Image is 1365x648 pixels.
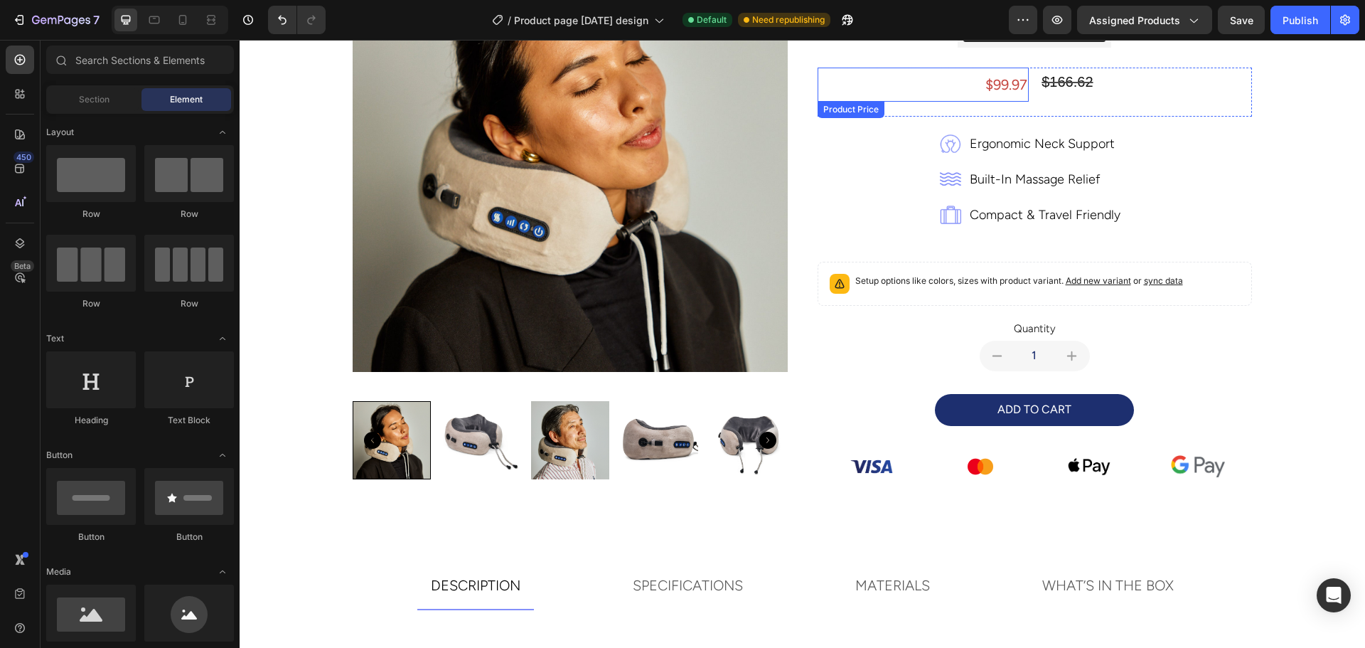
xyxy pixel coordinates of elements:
span: Save [1230,14,1253,26]
span: / [508,13,511,28]
span: Button [46,449,73,462]
span: sync data [904,235,943,246]
img: gempages_552430879104828215-3ffef36c-cda1-4dcd-8313-f9aac973ea81.png [723,415,759,438]
p: built-in massage relief [730,124,860,155]
span: Toggle open [211,561,234,583]
div: Publish [1283,13,1318,28]
img: gempages_552430879104828215-90e8e45f-cfe2-4ad8-859d-20d703dbab41.png [823,409,877,445]
button: Assigned Products [1077,6,1212,34]
button: decrement [740,301,776,331]
span: Add new variant [826,235,892,246]
div: Row [144,208,234,221]
button: Save [1218,6,1265,34]
button: 7 [6,6,106,34]
input: quantity [776,301,815,331]
div: $166.62 [801,28,1012,56]
span: Toggle open [211,121,234,144]
p: SPECIFICATIONS [393,530,503,561]
p: compact & travel friendly [730,159,881,191]
span: Default [697,14,727,26]
div: Row [144,297,234,310]
div: Row [46,297,136,310]
input: Search Sections & Elements [46,46,234,74]
button: Carousel Next Arrow [520,392,537,409]
div: Beta [11,260,34,272]
button: ADD TO CART [695,354,894,386]
div: Button [46,531,136,543]
div: Button [144,531,234,543]
span: Layout [46,126,74,139]
img: gempages_552430879104828215-d24f1454-989f-4d45-8e1c-7770a66066ec.png [605,409,659,445]
button: Publish [1270,6,1330,34]
span: Element [170,93,203,106]
span: Assigned Products [1089,13,1180,28]
span: Media [46,565,71,578]
p: Setup options like colors, sizes with product variant. [616,234,943,248]
img: gempages_552430879104828215-8f8dd938-a02e-4e4c-b684-5189d98f9e72.png [931,415,985,438]
span: Toggle open [211,327,234,350]
p: 7 [93,11,100,28]
button: increment [815,301,850,331]
span: Text [46,332,64,345]
span: Section [79,93,109,106]
iframe: To enrich screen reader interactions, please activate Accessibility in Grammarly extension settings [240,40,1365,648]
p: MATERIALS [616,530,690,561]
div: Heading [46,414,136,427]
div: 450 [14,152,34,163]
span: Toggle open [211,444,234,467]
div: Undo/Redo [268,6,326,34]
div: Product Price [581,63,642,76]
div: Text Block [144,414,234,427]
p: ergonomic neck support [730,88,875,119]
p: DESCRIPTION [191,530,281,561]
span: Product page [DATE] design [514,13,648,28]
span: or [892,235,943,246]
div: Row [46,208,136,221]
div: Quantity [578,281,1013,298]
p: WHAT’S IN THE BOX [803,530,934,561]
span: Need republishing [752,14,825,26]
div: ADD TO CART [758,360,832,381]
div: Open Intercom Messenger [1317,578,1351,612]
div: $99.97 [578,28,790,62]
